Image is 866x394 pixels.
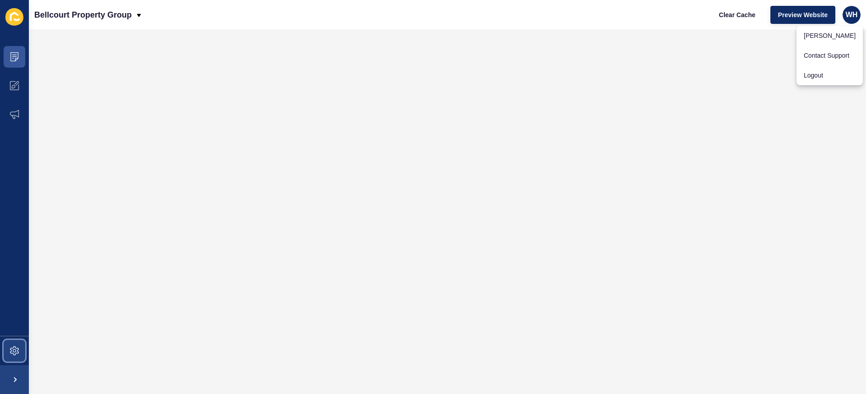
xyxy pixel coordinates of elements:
span: WH [846,10,858,19]
a: Contact Support [797,46,863,65]
a: Logout [797,65,863,85]
button: Clear Cache [711,6,763,24]
span: Clear Cache [719,10,755,19]
span: Preview Website [778,10,828,19]
button: Preview Website [770,6,835,24]
p: Bellcourt Property Group [34,4,132,26]
a: [PERSON_NAME] [797,26,863,46]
